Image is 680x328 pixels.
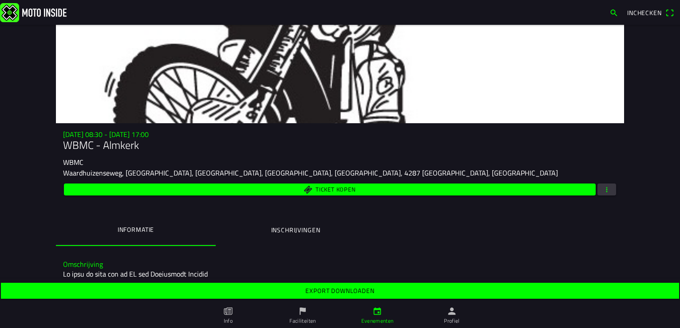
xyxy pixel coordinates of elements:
ion-icon: kalender [372,306,382,316]
ion-icon: persoon [447,306,457,316]
a: zoeken [605,5,623,20]
ion-text: WBMC [63,157,83,168]
ion-label: Info [224,317,233,325]
ion-label: Informatie [118,225,154,234]
ion-label: Profiel [444,317,460,325]
h3: [DATE] 08:30 - [DATE] 17:00 [63,130,617,139]
span: Ticket kopen [316,187,356,192]
a: IncheckenQR-scanner [623,5,678,20]
h1: WBMC - Almkerk [63,139,617,152]
ion-icon: papier [223,306,233,316]
span: Inchecken [627,8,662,17]
ion-label: Inschrijvingen [271,225,320,235]
ion-icon: vlag [298,306,308,316]
h3: Omschrijving [63,260,617,269]
ion-text: Waardhuizenseweg, [GEOGRAPHIC_DATA], [GEOGRAPHIC_DATA], [GEOGRAPHIC_DATA], [GEOGRAPHIC_DATA], 428... [63,168,558,178]
ion-label: Faciliteiten [289,317,316,325]
ion-label: Evenementen [361,317,394,325]
ion-button: Export downloaden [1,283,679,299]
